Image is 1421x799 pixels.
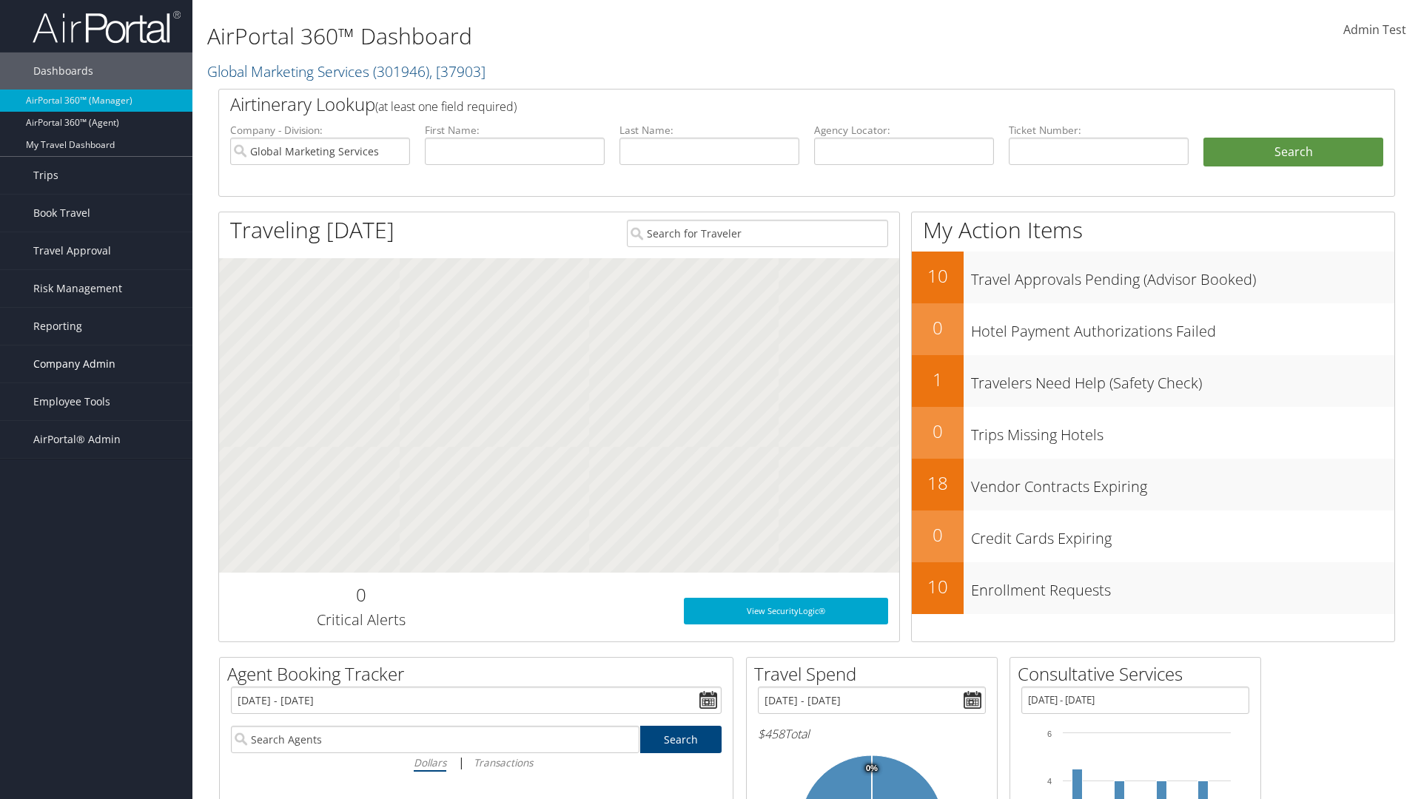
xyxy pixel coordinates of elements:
h3: Critical Alerts [230,610,491,630]
i: Dollars [414,755,446,769]
a: 1Travelers Need Help (Safety Check) [912,355,1394,407]
h1: AirPortal 360™ Dashboard [207,21,1007,52]
h1: My Action Items [912,215,1394,246]
h2: 18 [912,471,964,496]
h2: Travel Spend [754,661,997,687]
tspan: 4 [1047,777,1052,786]
h3: Trips Missing Hotels [971,417,1394,445]
a: 0Trips Missing Hotels [912,407,1394,459]
button: Search [1203,138,1383,167]
h3: Credit Cards Expiring [971,521,1394,549]
h3: Vendor Contracts Expiring [971,469,1394,497]
span: ( 301946 ) [373,61,429,81]
label: Company - Division: [230,123,410,138]
h3: Hotel Payment Authorizations Failed [971,314,1394,342]
h2: 0 [912,315,964,340]
span: Employee Tools [33,383,110,420]
a: 10Enrollment Requests [912,562,1394,614]
span: Company Admin [33,345,115,382]
i: Transactions [474,755,533,769]
tspan: 0% [866,764,878,773]
label: Last Name: [619,123,799,138]
span: , [ 37903 ] [429,61,486,81]
h1: Traveling [DATE] [230,215,394,246]
span: Trips [33,157,58,194]
label: Ticket Number: [1009,123,1189,138]
a: View SecurityLogic® [684,598,888,624]
span: $458 [758,726,785,742]
h2: 0 [230,582,491,607]
input: Search for Traveler [627,220,888,247]
h2: Consultative Services [1018,661,1260,687]
h2: 1 [912,367,964,392]
label: Agency Locator: [814,123,994,138]
span: Dashboards [33,53,93,90]
h2: 0 [912,419,964,444]
h3: Travelers Need Help (Safety Check) [971,365,1394,394]
a: Search [640,726,722,753]
h2: 10 [912,574,964,599]
span: (at least one field required) [375,98,517,115]
span: Reporting [33,308,82,345]
span: Risk Management [33,270,122,307]
h2: 10 [912,263,964,289]
a: 0Credit Cards Expiring [912,510,1394,562]
h3: Enrollment Requests [971,573,1394,601]
h6: Total [758,726,986,742]
div: | [231,753,722,772]
span: Admin Test [1343,21,1406,38]
a: 10Travel Approvals Pending (Advisor Booked) [912,252,1394,303]
label: First Name: [425,123,605,138]
a: 18Vendor Contracts Expiring [912,459,1394,510]
img: airportal-logo.png [33,10,181,44]
h2: Agent Booking Tracker [227,661,733,687]
h3: Travel Approvals Pending (Advisor Booked) [971,262,1394,290]
tspan: 6 [1047,729,1052,738]
a: 0Hotel Payment Authorizations Failed [912,303,1394,355]
a: Global Marketing Services [207,61,486,81]
span: Book Travel [33,195,90,232]
span: AirPortal® Admin [33,421,121,458]
a: Admin Test [1343,7,1406,53]
h2: 0 [912,522,964,547]
h2: Airtinerary Lookup [230,92,1286,117]
span: Travel Approval [33,232,111,269]
input: Search Agents [231,726,639,753]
